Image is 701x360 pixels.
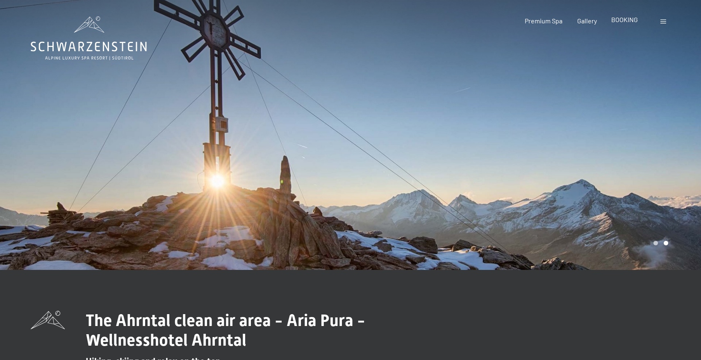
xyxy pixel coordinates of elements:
div: Carousel Page 1 [653,241,658,245]
div: Carousel Page 2 (Current Slide) [664,241,668,245]
a: BOOKING [611,16,638,23]
span: The Ahrntal clean air area - Aria Pura - Wellnesshotel Ahrntal [86,311,365,350]
a: Gallery [577,17,597,25]
div: Carousel Pagination [651,241,668,245]
a: Premium Spa [525,17,562,25]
